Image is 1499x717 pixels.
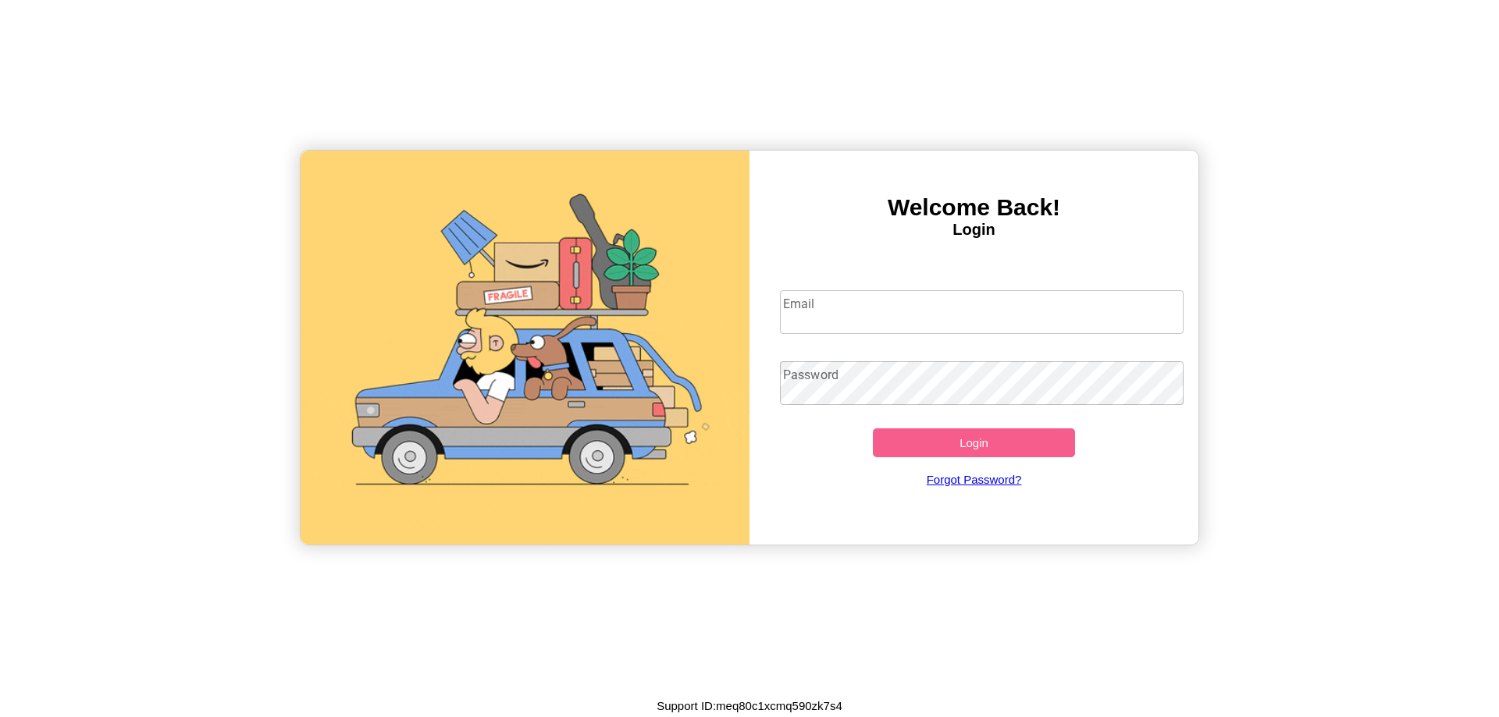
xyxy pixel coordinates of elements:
h3: Welcome Back! [749,194,1198,221]
button: Login [873,428,1075,457]
h4: Login [749,221,1198,239]
img: gif [301,151,749,545]
a: Forgot Password? [772,457,1177,502]
p: Support ID: meq80c1xcmq590zk7s4 [657,695,842,716]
